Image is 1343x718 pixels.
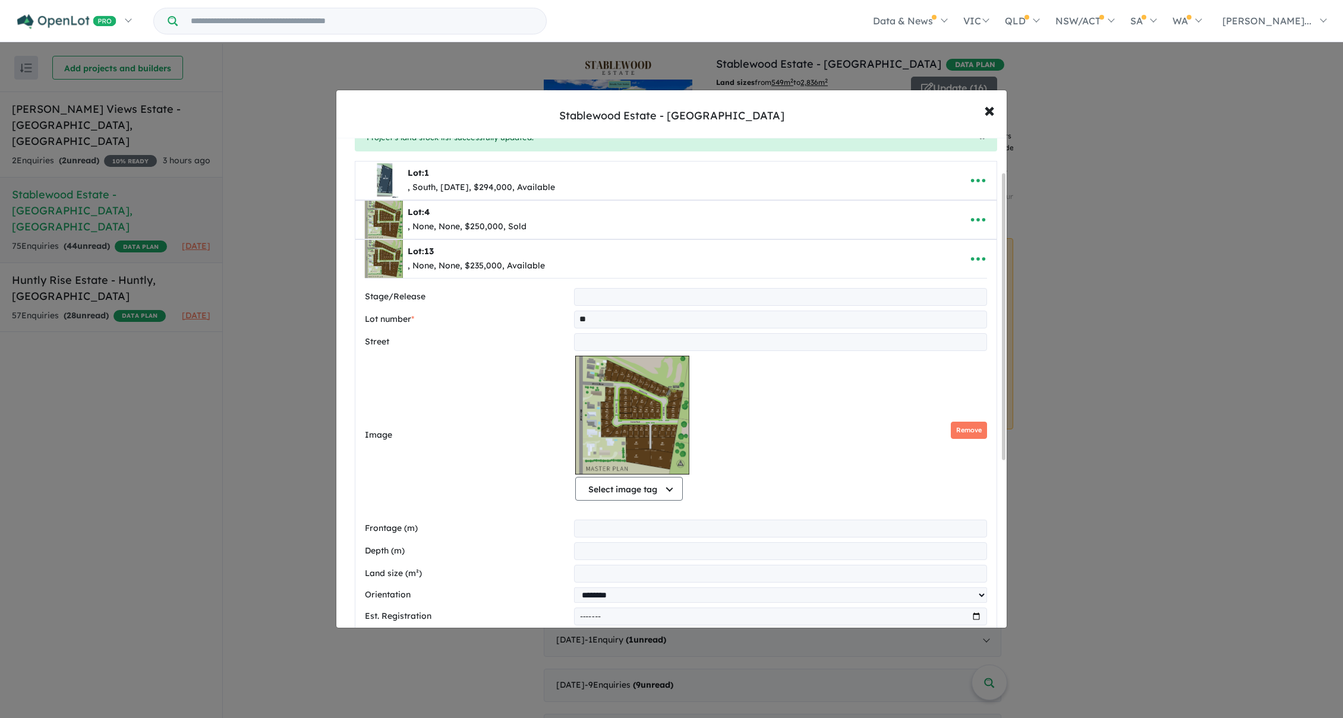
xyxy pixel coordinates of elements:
[365,588,569,602] label: Orientation
[984,97,995,122] span: ×
[408,181,555,195] div: , South, [DATE], $294,000, Available
[365,609,569,624] label: Est. Registration
[408,220,527,234] div: , None, None, $250,000, Sold
[424,246,434,257] span: 13
[408,167,429,178] b: Lot:
[365,521,569,536] label: Frontage (m)
[365,428,570,442] label: Image
[365,162,403,200] img: Stablewood%20Estate%20-%20Benalla%20%20-%20Lot%201___1756245286.png
[408,207,430,217] b: Lot:
[559,108,784,124] div: Stablewood Estate - [GEOGRAPHIC_DATA]
[575,356,689,475] img: Stablewood Estate - Benalla - Lot 13
[365,201,403,239] img: Stablewood%20Estate%20-%20Benalla%20%20-%20Lot%204___1732509960.png
[1222,15,1312,27] span: [PERSON_NAME]...
[365,312,569,327] label: Lot number
[17,14,116,29] img: Openlot PRO Logo White
[408,259,545,273] div: , None, None, $235,000, Available
[365,240,403,278] img: Stablewood%20Estate%20-%20Benalla%20%20-%20Lot%2013___1732509961.png
[424,167,429,178] span: 1
[365,335,569,349] label: Street
[365,290,569,304] label: Stage/Release
[408,246,434,257] b: Lot:
[575,477,683,501] button: Select image tag
[365,544,569,558] label: Depth (m)
[180,8,544,34] input: Try estate name, suburb, builder or developer
[979,131,985,142] button: Close
[365,567,569,581] label: Land size (m²)
[424,207,430,217] span: 4
[951,422,987,439] button: Remove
